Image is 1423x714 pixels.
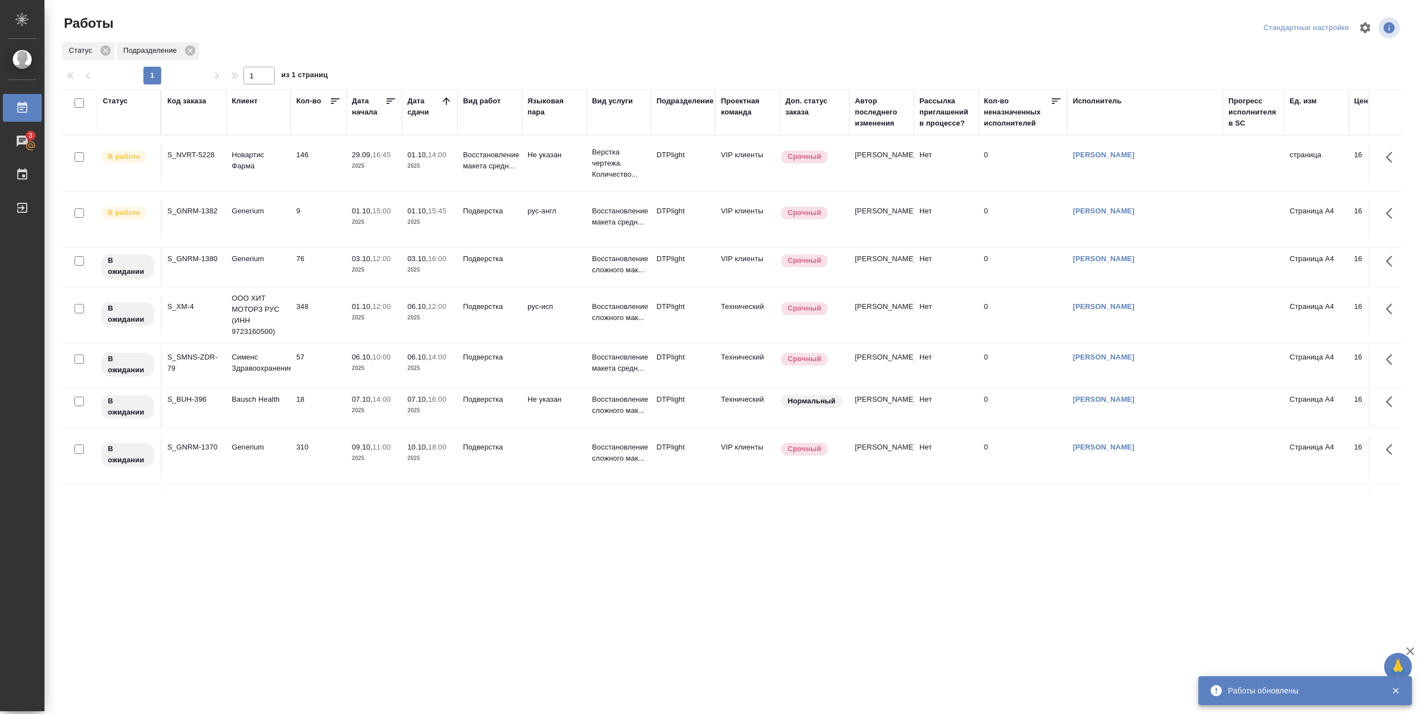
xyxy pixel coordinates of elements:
p: Срочный [788,255,821,266]
a: [PERSON_NAME] [1073,443,1135,451]
td: 348 [291,296,346,334]
p: Сименс Здравоохранение [232,352,285,374]
p: 2025 [352,264,396,276]
p: 09.10, [352,443,372,451]
a: [PERSON_NAME] [1073,302,1135,311]
td: [PERSON_NAME] [849,388,914,427]
div: S_GNRM-1380 [167,253,221,264]
p: 29.09, [352,151,372,159]
p: Нормальный [788,396,835,407]
p: Generium [232,253,285,264]
p: Generium [232,206,285,217]
td: DTPlight [651,144,715,183]
td: [PERSON_NAME] [849,296,914,334]
p: 01.10, [407,207,428,215]
button: Здесь прячутся важные кнопки [1379,144,1406,171]
td: Страница А4 [1284,200,1349,239]
div: S_GNRM-1370 [167,442,221,453]
p: Срочный [788,151,821,162]
td: [PERSON_NAME] [849,144,914,183]
td: 0 [978,388,1067,427]
td: Страница А4 [1284,248,1349,287]
td: 76 [291,248,346,287]
p: 12:00 [428,302,446,311]
td: 0 [978,436,1067,475]
p: Подверстка [463,301,516,312]
td: Не указан [522,144,586,183]
td: Нет [914,346,978,385]
td: Нет [914,388,978,427]
span: Настроить таблицу [1352,14,1379,41]
p: 15:45 [428,207,446,215]
a: [PERSON_NAME] [1073,395,1135,403]
td: Не указан [522,388,586,427]
p: В ожидании [108,303,147,325]
td: 9 [291,200,346,239]
p: 10.10, [407,443,428,451]
p: 07.10, [352,395,372,403]
td: Технический [715,346,780,385]
div: S_GNRM-1382 [167,206,221,217]
div: Исполнитель выполняет работу [100,149,155,164]
p: 2025 [352,161,396,172]
p: 2025 [352,217,396,228]
div: Вид услуги [592,96,633,107]
td: [PERSON_NAME] [849,200,914,239]
td: 16 [1349,296,1404,334]
div: Автор последнего изменения [855,96,908,129]
td: DTPlight [651,388,715,427]
div: Дата начала [352,96,385,118]
p: 14:00 [428,151,446,159]
div: Статус [103,96,128,107]
td: 0 [978,144,1067,183]
p: Статус [69,45,96,56]
p: Восстановление сложного мак... [592,394,645,416]
p: 2025 [407,405,452,416]
td: 18 [291,388,346,427]
p: Новартис Фарма [232,149,285,172]
p: 16:00 [428,395,446,403]
td: Страница А4 [1284,436,1349,475]
td: Нет [914,200,978,239]
div: Исполнитель назначен, приступать к работе пока рано [100,301,155,327]
p: 11:00 [372,443,391,451]
p: Срочный [788,303,821,314]
div: Работы обновлены [1228,685,1375,696]
td: Страница А4 [1284,487,1349,526]
td: Нет [914,248,978,287]
p: Восстановление сложного мак... [592,442,645,464]
td: [PERSON_NAME] [849,436,914,475]
td: [PERSON_NAME] [849,487,914,526]
div: Рассылка приглашений в процессе? [919,96,973,129]
button: Закрыть [1384,686,1407,696]
span: Работы [61,14,113,32]
div: Исполнитель [1073,96,1122,107]
div: Исполнитель назначен, приступать к работе пока рано [100,352,155,378]
p: 15:00 [372,207,391,215]
p: 2025 [407,453,452,464]
div: Исполнитель выполняет работу [100,206,155,221]
td: 0 [978,296,1067,334]
td: Технический [715,388,780,427]
p: 03.10, [407,254,428,263]
div: Вид работ [463,96,501,107]
td: 310 [291,436,346,475]
p: Подверстка [463,394,516,405]
p: 2025 [352,453,396,464]
p: 2025 [352,405,396,416]
td: VIP клиенты [715,200,780,239]
td: рус-англ [522,200,586,239]
td: DTPlight [651,346,715,385]
td: Страница А4 [1284,296,1349,334]
div: S_NVRT-5228 [167,149,221,161]
div: Подразделение [656,96,714,107]
span: 🙏 [1389,655,1407,678]
p: Восстановление макета средн... [463,149,516,172]
button: Здесь прячутся важные кнопки [1379,200,1406,227]
p: В работе [108,207,140,218]
div: Проектная команда [721,96,774,118]
a: [PERSON_NAME] [1073,254,1135,263]
button: Здесь прячутся важные кнопки [1379,436,1406,463]
td: 16 [1349,436,1404,475]
div: S_SMNS-ZDR-79 [167,352,221,374]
